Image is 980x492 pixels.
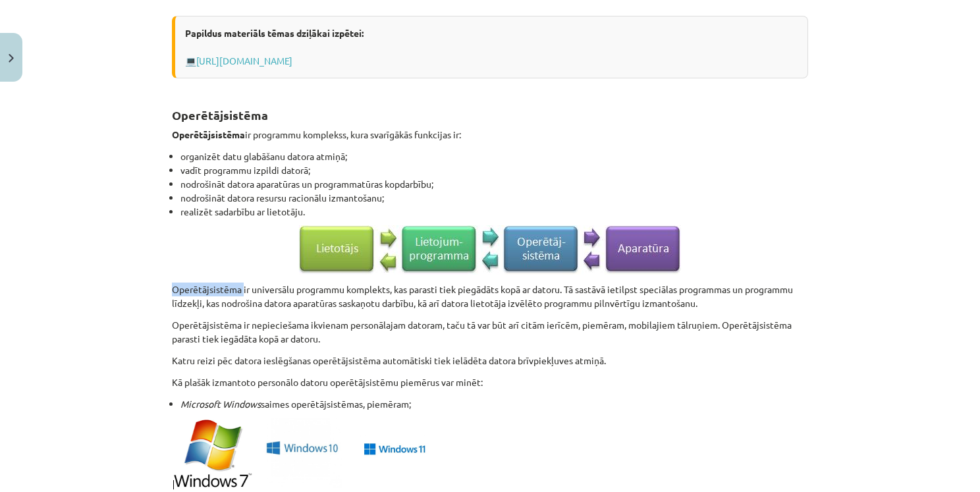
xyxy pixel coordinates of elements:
a: [URL][DOMAIN_NAME] [196,55,292,67]
p: ir programmu komplekss, kura svarīgākās funkcijas ir: [172,128,808,142]
strong: Operētājsistēma [172,107,268,123]
strong: Papildus materiāls tēmas dziļākai izpētei: [185,27,364,39]
li: realizēt sadarbību ar lietotāju. [180,205,808,219]
em: Microsoft Windows [180,398,261,410]
strong: Operētājsistēma [172,128,245,140]
li: saimes operētājsistēmas, piemēram; [180,397,808,411]
img: icon-close-lesson-0947bae3869378f0d4975bcd49f059093ad1ed9edebbc8119c70593378902aed.svg [9,54,14,63]
p: Katru reizi pēc datora ieslēgšanas operētājsistēma automātiski tiek ielādēta datora brīvpiekļuves... [172,354,808,368]
li: vadīt programmu izpildi datorā; [180,163,808,177]
li: nodrošināt datora resursu racionālu izmantošanu; [180,191,808,205]
p: Operētājsistēma ir universālu programmu komplekts, kas parasti tiek piegādāts kopā ar datoru. Tā ... [172,283,808,310]
p: Operētājsistēma ir nepieciešama ikvienam personālajam datoram, taču tā var būt arī citām ierīcēm,... [172,318,808,346]
div: 💻 [172,16,808,78]
li: organizēt datu glabāšanu datora atmiņā; [180,150,808,163]
p: Kā plašāk izmantoto personālo datoru operētājsistēmu piemērus var minēt: [172,375,808,389]
li: nodrošināt datora aparatūras un programmatūras kopdarbību; [180,177,808,191]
